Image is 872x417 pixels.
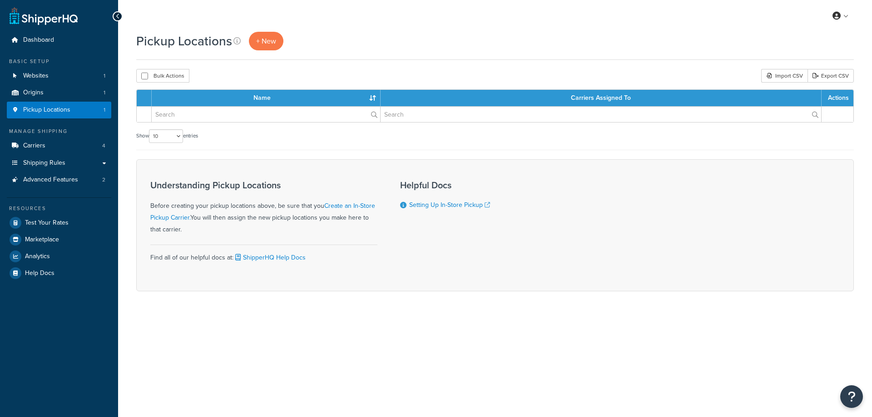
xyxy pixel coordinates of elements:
li: Websites [7,68,111,84]
div: Resources [7,205,111,212]
th: Name [152,90,381,106]
div: Basic Setup [7,58,111,65]
a: Export CSV [808,69,854,83]
li: Pickup Locations [7,102,111,118]
a: Marketplace [7,231,111,248]
label: Show entries [136,129,198,143]
h3: Helpful Docs [400,180,500,190]
span: Websites [23,72,49,80]
span: Test Your Rates [25,219,69,227]
span: Advanced Features [23,176,78,184]
span: 4 [102,142,105,150]
li: Carriers [7,137,111,154]
div: Find all of our helpful docs at: [150,245,377,264]
input: Search [381,107,821,122]
th: Actions [822,90,853,106]
button: Bulk Actions [136,69,189,83]
a: Shipping Rules [7,155,111,172]
a: Advanced Features 2 [7,172,111,188]
input: Search [152,107,380,122]
a: + New [249,32,283,50]
button: Open Resource Center [840,385,863,408]
a: Pickup Locations 1 [7,102,111,118]
li: Advanced Features [7,172,111,188]
span: 2 [102,176,105,184]
a: Carriers 4 [7,137,111,154]
span: Help Docs [25,270,54,277]
span: Marketplace [25,236,59,244]
a: Analytics [7,248,111,265]
h3: Understanding Pickup Locations [150,180,377,190]
span: Shipping Rules [23,159,65,167]
span: + New [256,36,276,46]
span: 1 [104,72,105,80]
div: Manage Shipping [7,128,111,135]
a: ShipperHQ Help Docs [233,253,306,262]
a: Dashboard [7,32,111,49]
h1: Pickup Locations [136,32,232,50]
th: Carriers Assigned To [381,90,822,106]
a: Help Docs [7,265,111,281]
a: Origins 1 [7,84,111,101]
span: Dashboard [23,36,54,44]
a: Setting Up In-Store Pickup [409,200,490,210]
a: Websites 1 [7,68,111,84]
li: Origins [7,84,111,101]
div: Import CSV [761,69,808,83]
div: Before creating your pickup locations above, be sure that you You will then assign the new pickup... [150,180,377,235]
span: 1 [104,106,105,114]
span: Origins [23,89,44,97]
span: Carriers [23,142,45,150]
span: 1 [104,89,105,97]
span: Analytics [25,253,50,260]
a: ShipperHQ Home [10,7,78,25]
span: Pickup Locations [23,106,70,114]
a: Test Your Rates [7,215,111,231]
select: Showentries [149,129,183,143]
